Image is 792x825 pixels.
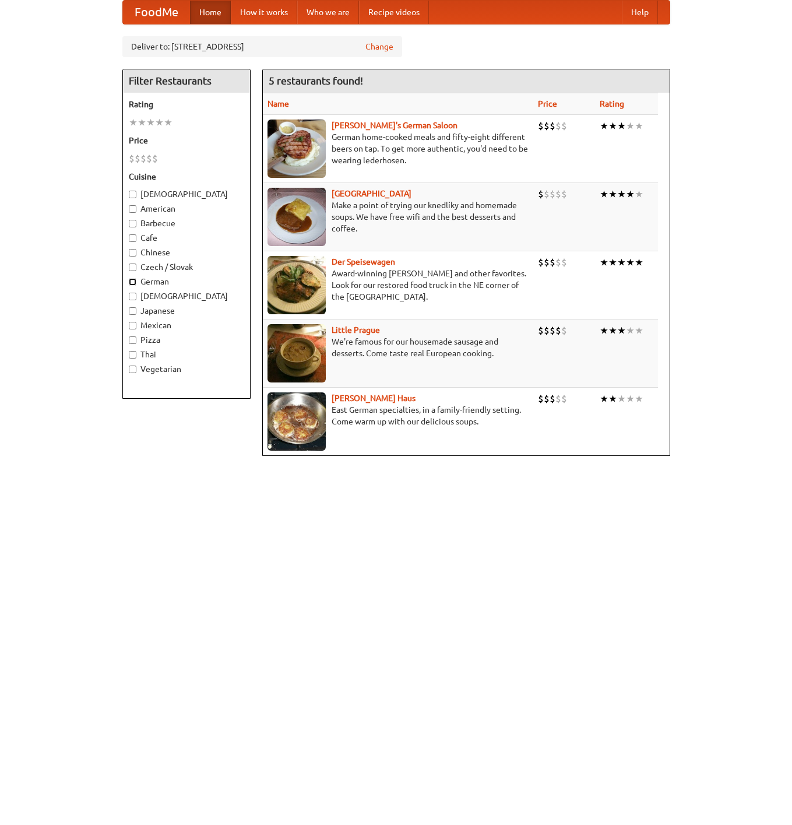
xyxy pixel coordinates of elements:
[600,256,608,269] li: ★
[626,188,635,201] li: ★
[140,152,146,165] li: $
[129,307,136,315] input: Japanese
[129,261,244,273] label: Czech / Slovak
[129,320,244,331] label: Mexican
[129,135,244,146] h5: Price
[129,116,138,129] li: ★
[617,188,626,201] li: ★
[332,121,457,130] a: [PERSON_NAME]'s German Saloon
[608,120,617,132] li: ★
[544,120,550,132] li: $
[267,336,529,359] p: We're famous for our housemade sausage and desserts. Come taste real European cooking.
[555,256,561,269] li: $
[635,392,643,405] li: ★
[164,116,173,129] li: ★
[617,256,626,269] li: ★
[555,324,561,337] li: $
[146,152,152,165] li: $
[123,69,250,93] h4: Filter Restaurants
[267,256,326,314] img: speisewagen.jpg
[129,205,136,213] input: American
[561,188,567,201] li: $
[538,188,544,201] li: $
[129,349,244,360] label: Thai
[129,191,136,198] input: [DEMOGRAPHIC_DATA]
[555,392,561,405] li: $
[550,120,555,132] li: $
[129,293,136,300] input: [DEMOGRAPHIC_DATA]
[332,189,411,198] b: [GEOGRAPHIC_DATA]
[555,120,561,132] li: $
[129,247,244,258] label: Chinese
[608,324,617,337] li: ★
[123,1,190,24] a: FoodMe
[544,188,550,201] li: $
[561,256,567,269] li: $
[538,324,544,337] li: $
[129,351,136,359] input: Thai
[617,392,626,405] li: ★
[550,188,555,201] li: $
[600,392,608,405] li: ★
[190,1,231,24] a: Home
[561,392,567,405] li: $
[267,120,326,178] img: esthers.jpg
[600,99,624,108] a: Rating
[561,120,567,132] li: $
[129,322,136,329] input: Mexican
[332,257,395,266] a: Der Speisewagen
[626,392,635,405] li: ★
[267,392,326,451] img: kohlhaus.jpg
[635,188,643,201] li: ★
[600,324,608,337] li: ★
[538,99,557,108] a: Price
[129,366,136,373] input: Vegetarian
[122,36,402,57] div: Deliver to: [STREET_ADDRESS]
[626,256,635,269] li: ★
[622,1,658,24] a: Help
[129,203,244,215] label: American
[332,325,380,335] a: Little Prague
[332,394,416,403] b: [PERSON_NAME] Haus
[608,256,617,269] li: ★
[550,392,555,405] li: $
[600,120,608,132] li: ★
[267,188,326,246] img: czechpoint.jpg
[267,324,326,382] img: littleprague.jpg
[359,1,429,24] a: Recipe videos
[600,188,608,201] li: ★
[267,404,529,427] p: East German specialties, in a family-friendly setting. Come warm up with our delicious soups.
[135,152,140,165] li: $
[129,305,244,317] label: Japanese
[544,392,550,405] li: $
[129,336,136,344] input: Pizza
[129,217,244,229] label: Barbecue
[538,392,544,405] li: $
[129,220,136,227] input: Barbecue
[550,256,555,269] li: $
[129,249,136,257] input: Chinese
[297,1,359,24] a: Who we are
[138,116,146,129] li: ★
[635,324,643,337] li: ★
[267,268,529,303] p: Award-winning [PERSON_NAME] and other favorites. Look for our restored food truck in the NE corne...
[608,188,617,201] li: ★
[146,116,155,129] li: ★
[231,1,297,24] a: How it works
[538,120,544,132] li: $
[635,256,643,269] li: ★
[635,120,643,132] li: ★
[129,290,244,302] label: [DEMOGRAPHIC_DATA]
[129,99,244,110] h5: Rating
[267,199,529,234] p: Make a point of trying our knedlíky and homemade soups. We have free wifi and the best desserts a...
[626,120,635,132] li: ★
[129,171,244,182] h5: Cuisine
[365,41,393,52] a: Change
[155,116,164,129] li: ★
[129,232,244,244] label: Cafe
[129,152,135,165] li: $
[538,256,544,269] li: $
[617,120,626,132] li: ★
[129,188,244,200] label: [DEMOGRAPHIC_DATA]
